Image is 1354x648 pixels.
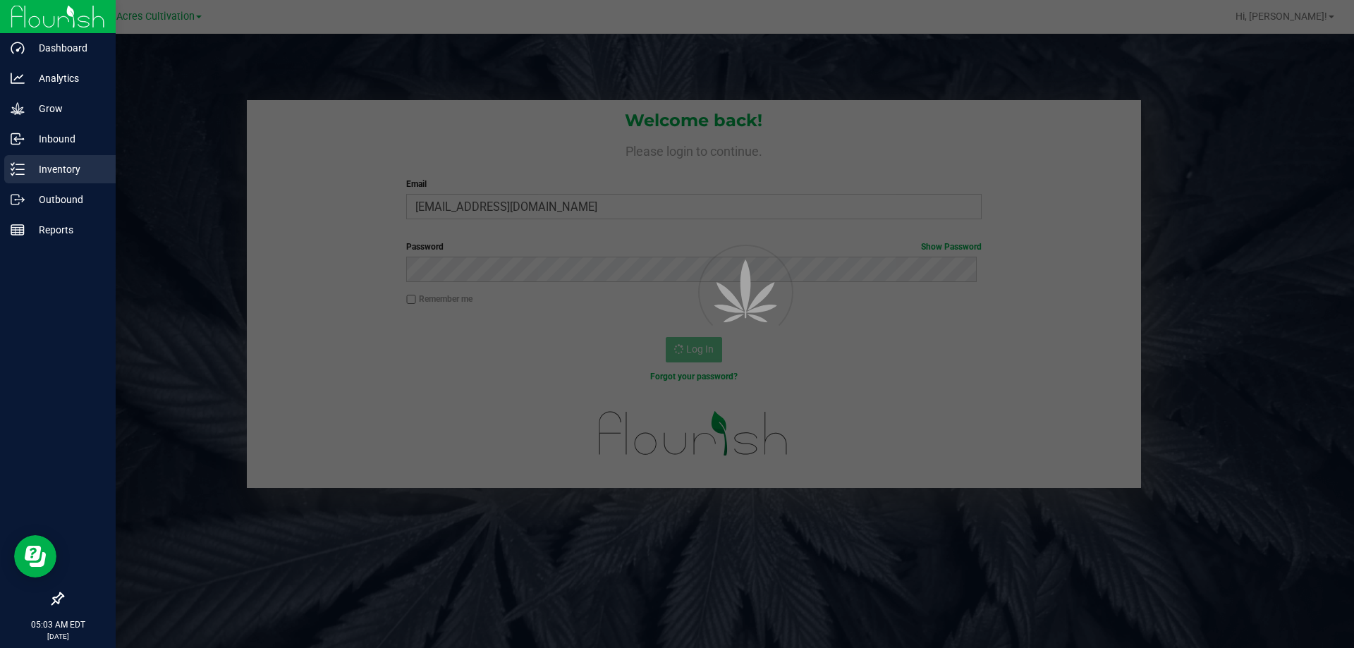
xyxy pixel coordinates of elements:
[11,223,25,237] inline-svg: Reports
[6,618,109,631] p: 05:03 AM EDT
[25,130,109,147] p: Inbound
[14,535,56,577] iframe: Resource center
[11,132,25,146] inline-svg: Inbound
[25,191,109,208] p: Outbound
[25,70,109,87] p: Analytics
[25,39,109,56] p: Dashboard
[11,71,25,85] inline-svg: Analytics
[6,631,109,642] p: [DATE]
[11,102,25,116] inline-svg: Grow
[25,100,109,117] p: Grow
[11,41,25,55] inline-svg: Dashboard
[25,221,109,238] p: Reports
[25,161,109,178] p: Inventory
[11,192,25,207] inline-svg: Outbound
[11,162,25,176] inline-svg: Inventory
